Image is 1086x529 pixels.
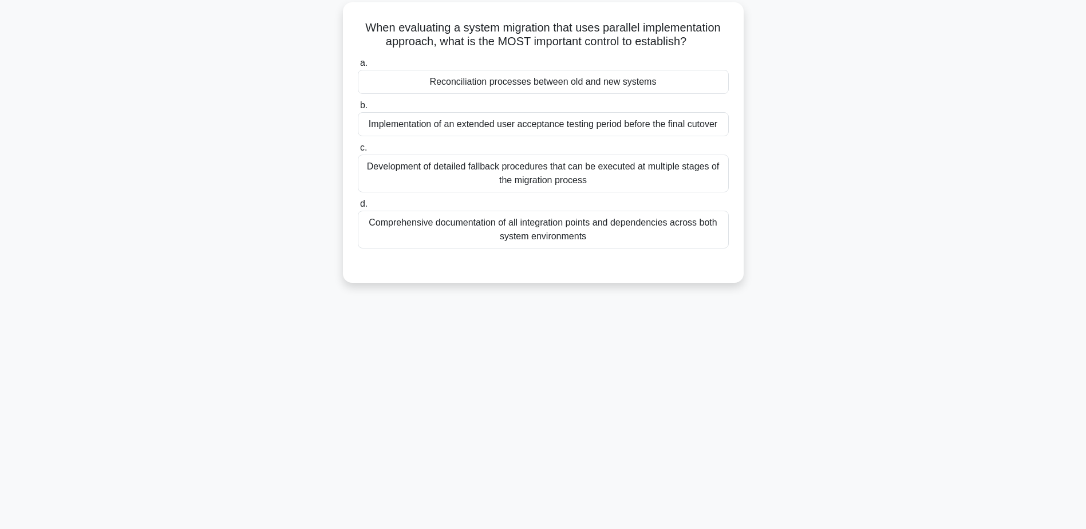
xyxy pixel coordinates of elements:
div: Reconciliation processes between old and new systems [358,70,729,94]
div: Implementation of an extended user acceptance testing period before the final cutover [358,112,729,136]
div: Development of detailed fallback procedures that can be executed at multiple stages of the migrat... [358,155,729,192]
span: a. [360,58,368,68]
span: b. [360,100,368,110]
h5: When evaluating a system migration that uses parallel implementation approach, what is the MOST i... [357,21,730,49]
span: c. [360,143,367,152]
span: d. [360,199,368,208]
div: Comprehensive documentation of all integration points and dependencies across both system environ... [358,211,729,248]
